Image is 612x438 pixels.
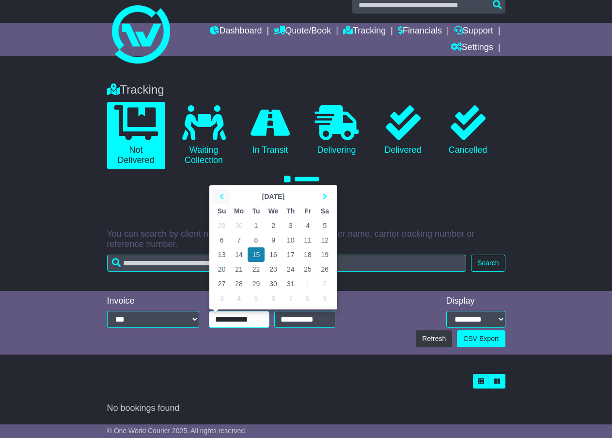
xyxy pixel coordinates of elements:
td: 25 [299,262,316,276]
td: 30 [265,276,282,291]
span: © One World Courier 2025. All rights reserved. [107,427,247,435]
td: 23 [265,262,282,276]
td: 20 [213,262,230,276]
td: 16 [265,247,282,262]
td: 14 [230,247,248,262]
td: 13 [213,247,230,262]
td: 28 [230,276,248,291]
th: Select Month [230,189,316,204]
td: 17 [282,247,299,262]
div: Display [446,296,505,307]
td: 27 [213,276,230,291]
td: 5 [316,218,333,233]
td: 9 [316,291,333,306]
a: Not Delivered [107,102,165,169]
a: In Transit [243,102,298,159]
td: 22 [248,262,265,276]
th: Su [213,204,230,218]
td: 6 [213,233,230,247]
div: Invoice [107,296,200,307]
button: Refresh [416,330,452,347]
td: 3 [213,291,230,306]
a: Delivering [308,102,366,159]
td: 8 [248,233,265,247]
a: Dashboard [210,23,262,40]
td: 29 [213,218,230,233]
td: 10 [282,233,299,247]
a: Quote/Book [274,23,331,40]
td: 31 [282,276,299,291]
a: Financials [398,23,442,40]
td: 4 [230,291,248,306]
td: 7 [230,233,248,247]
a: Tracking [343,23,386,40]
a: Waiting Collection [175,102,233,169]
td: 21 [230,262,248,276]
td: 5 [248,291,265,306]
td: 9 [265,233,282,247]
td: 29 [248,276,265,291]
a: Cancelled [440,102,496,159]
td: 1 [299,276,316,291]
td: 11 [299,233,316,247]
p: You can search by client name, OWC tracking number, carrier name, carrier tracking number or refe... [107,229,505,250]
a: All [107,169,496,227]
a: Settings [451,40,493,56]
a: CSV Export [457,330,505,347]
th: We [265,204,282,218]
td: 19 [316,247,333,262]
td: 7 [282,291,299,306]
button: Search [471,255,505,272]
a: Support [454,23,493,40]
a: Delivered [376,102,431,159]
td: 24 [282,262,299,276]
td: 26 [316,262,333,276]
td: 15 [248,247,265,262]
td: 6 [265,291,282,306]
th: Th [282,204,299,218]
td: 3 [282,218,299,233]
th: Mo [230,204,248,218]
td: 4 [299,218,316,233]
th: Fr [299,204,316,218]
td: 18 [299,247,316,262]
td: 1 [248,218,265,233]
td: 2 [265,218,282,233]
td: 2 [316,276,333,291]
td: 30 [230,218,248,233]
td: 12 [316,233,333,247]
div: Tracking [102,83,510,97]
th: Sa [316,204,333,218]
th: Tu [248,204,265,218]
td: 8 [299,291,316,306]
div: No bookings found [107,403,505,414]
